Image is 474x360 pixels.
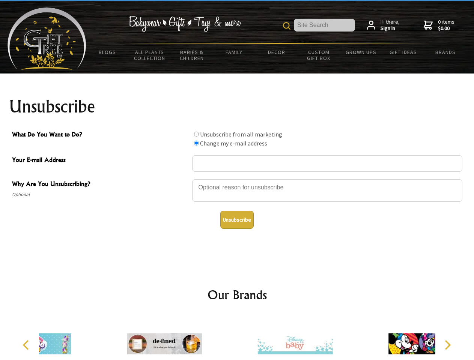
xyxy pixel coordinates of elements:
[12,130,188,141] span: What Do You Want to Do?
[438,25,454,32] strong: $0.00
[382,44,424,60] a: Gift Ideas
[8,7,86,70] img: Babyware - Gifts - Toys and more...
[171,44,213,66] a: Babies & Children
[129,44,171,66] a: All Plants Collection
[424,44,467,60] a: Brands
[200,139,267,147] label: Change my e-mail address
[19,337,35,353] button: Previous
[12,155,188,166] span: Your E-mail Address
[213,44,256,60] a: Family
[220,211,254,229] button: Unsubscribe
[192,155,462,172] input: Your E-mail Address
[283,22,290,30] img: product search
[12,190,188,199] span: Optional
[192,179,462,202] textarea: Why Are You Unsubscribing?
[194,141,199,145] input: What Do You Want to Do?
[298,44,340,66] a: Custom Gift Box
[86,44,129,60] a: BLOGS
[15,286,459,304] h2: Our Brands
[255,44,298,60] a: Decor
[194,132,199,136] input: What Do You Want to Do?
[381,25,400,32] strong: Sign in
[200,130,282,138] label: Unsubscribe from all marketing
[439,337,456,353] button: Next
[9,97,465,115] h1: Unsubscribe
[424,19,454,32] a: 0 items$0.00
[367,19,400,32] a: Hi there,Sign in
[294,19,355,31] input: Site Search
[340,44,382,60] a: Grown Ups
[438,18,454,32] span: 0 items
[12,179,188,190] span: Why Are You Unsubscribing?
[128,16,241,32] img: Babywear - Gifts - Toys & more
[381,19,400,32] span: Hi there,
